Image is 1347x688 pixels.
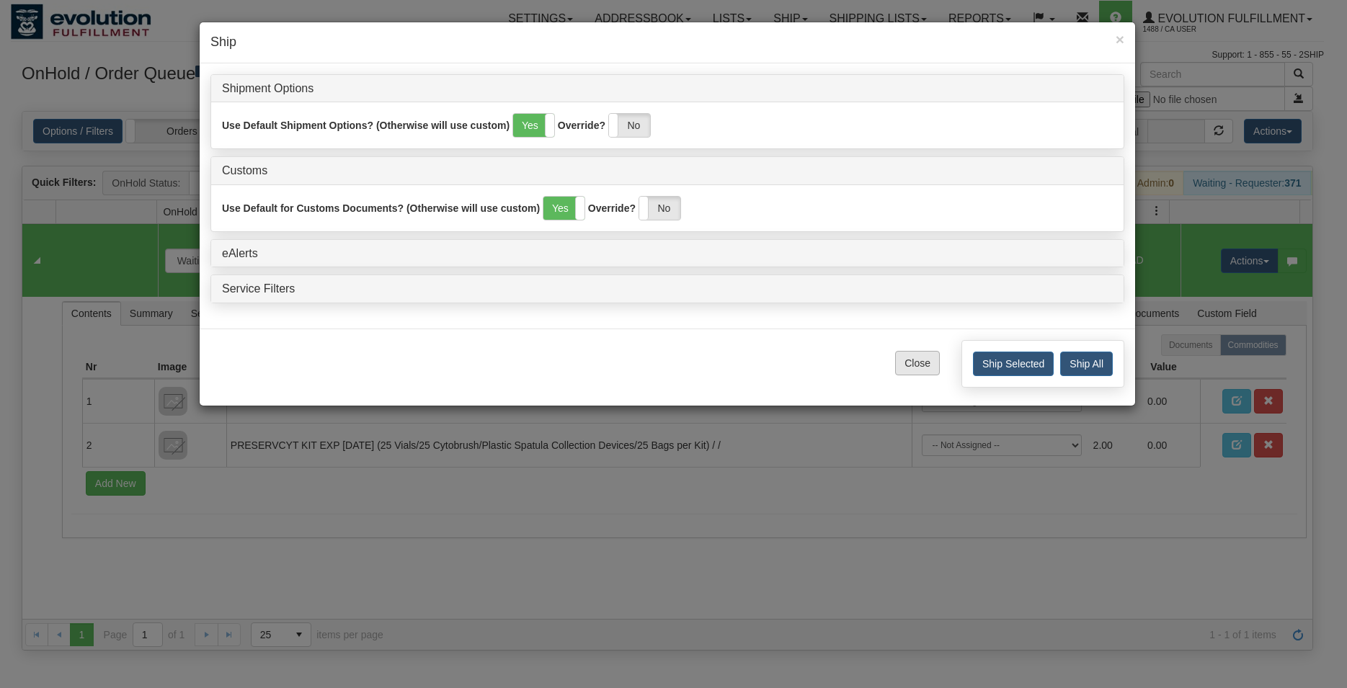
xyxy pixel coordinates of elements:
[1116,32,1124,47] button: Close
[639,197,680,220] label: No
[222,164,267,177] a: Customs
[222,247,258,259] a: eAlerts
[222,118,510,133] label: Use Default Shipment Options? (Otherwise will use custom)
[1116,31,1124,48] span: ×
[609,114,650,137] label: No
[222,282,295,295] a: Service Filters
[222,82,314,94] a: Shipment Options
[973,352,1054,376] button: Ship Selected
[558,118,605,133] label: Override?
[895,351,940,375] button: Close
[210,33,1124,52] h4: Ship
[543,197,584,220] label: Yes
[1060,352,1113,376] button: Ship All
[222,201,540,215] label: Use Default for Customs Documents? (Otherwise will use custom)
[588,201,636,215] label: Override?
[513,114,554,137] label: Yes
